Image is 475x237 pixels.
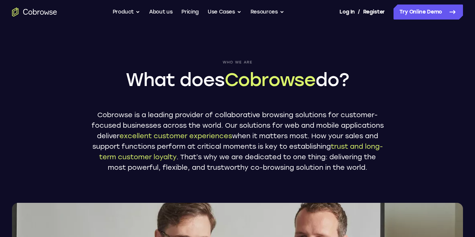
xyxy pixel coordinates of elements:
span: Cobrowse [225,69,315,91]
a: Pricing [181,5,199,20]
button: Use Cases [208,5,241,20]
button: Resources [250,5,284,20]
span: / [358,8,360,17]
span: Who we are [91,60,384,65]
a: About us [149,5,172,20]
button: Product [113,5,140,20]
a: Go to the home page [12,8,57,17]
a: Register [363,5,385,20]
a: Log In [339,5,354,20]
span: excellent customer experiences [119,132,232,140]
p: Cobrowse is a leading provider of collaborative browsing solutions for customer-focused businesse... [91,110,384,173]
a: Try Online Demo [394,5,463,20]
h1: What does do? [91,68,384,92]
